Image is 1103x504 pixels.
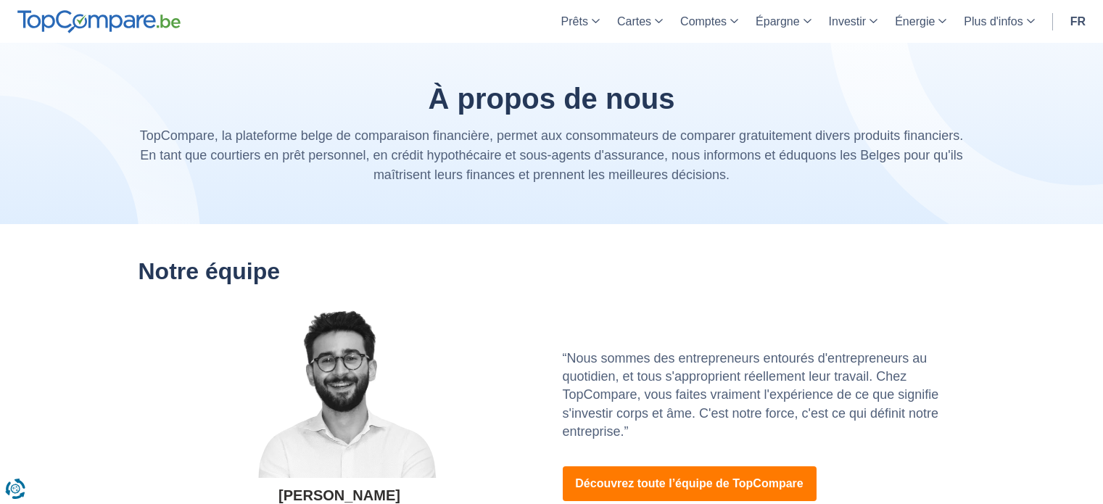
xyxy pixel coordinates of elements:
[563,350,965,441] p: “Nous sommes des entrepreneurs entourés d'entrepreneurs au quotidien, et tous s'approprient réell...
[223,306,455,478] img: Elvedin Vejzovic
[17,10,181,33] img: TopCompare
[139,83,965,115] h1: À propos de nous
[139,259,965,284] h2: Notre équipe
[139,126,965,185] p: TopCompare, la plateforme belge de comparaison financière, permet aux consommateurs de comparer g...
[563,466,817,501] a: Découvrez toute l’équipe de TopCompare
